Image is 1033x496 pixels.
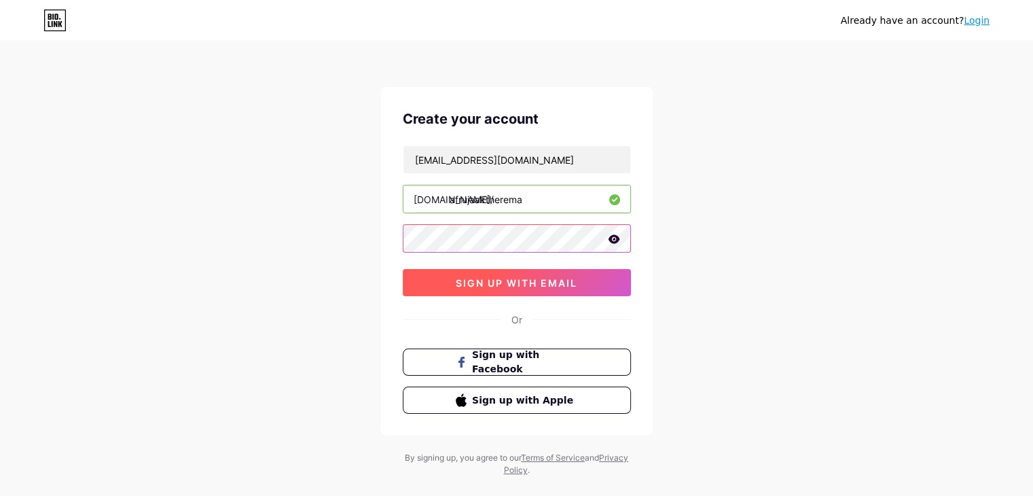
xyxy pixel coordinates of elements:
[964,15,990,26] a: Login
[403,387,631,414] button: Sign up with Apple
[403,146,630,173] input: Email
[403,185,630,213] input: username
[841,14,990,28] div: Already have an account?
[521,453,585,463] a: Terms of Service
[511,313,522,327] div: Or
[472,348,577,376] span: Sign up with Facebook
[403,349,631,376] button: Sign up with Facebook
[403,109,631,129] div: Create your account
[456,277,577,289] span: sign up with email
[414,192,494,207] div: [DOMAIN_NAME]/
[472,393,577,408] span: Sign up with Apple
[403,269,631,296] button: sign up with email
[401,452,632,476] div: By signing up, you agree to our and .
